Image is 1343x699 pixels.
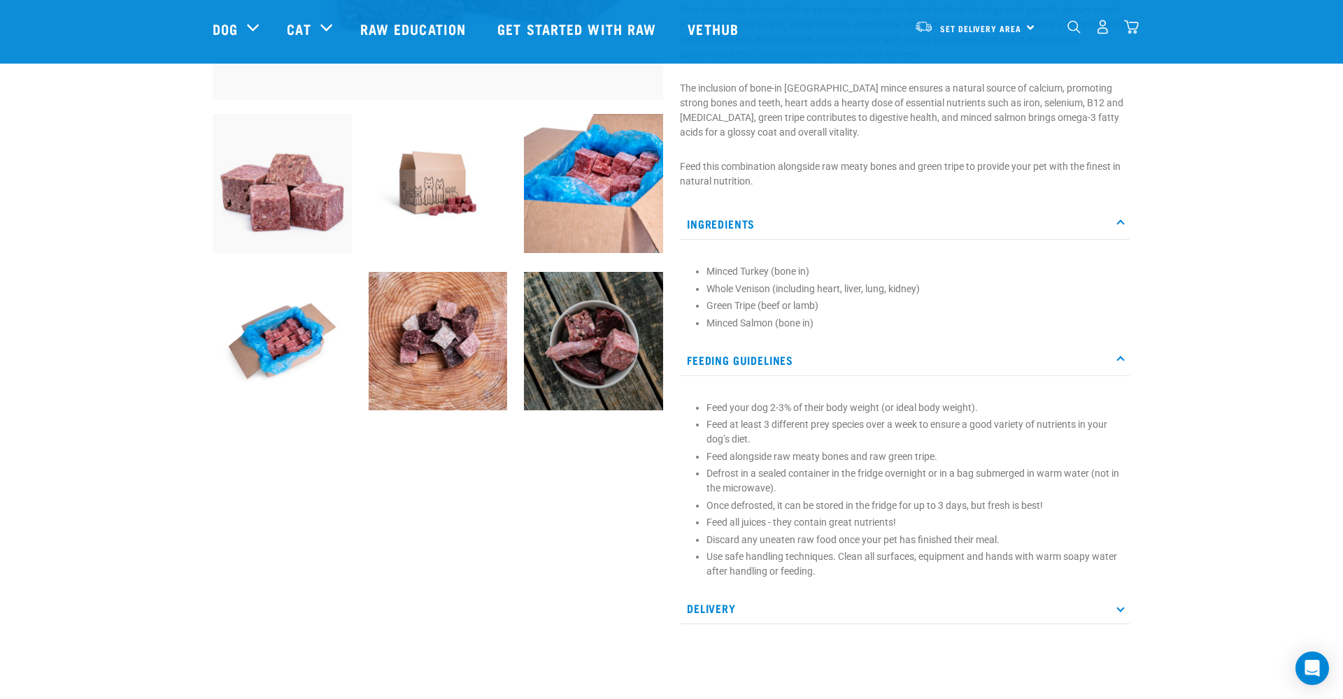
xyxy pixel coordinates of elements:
p: Feed alongside raw meaty bones and raw green tripe. [706,449,1123,464]
p: Use safe handling techniques. Clean all surfaces, equipment and hands with warm soapy water after... [706,549,1123,579]
img: Raw Essentials Bulk 10kg Raw Dog Food Box Exterior Design [369,114,508,253]
img: Lamb Salmon Duck Possum Heart Mixes [369,272,508,411]
p: Once defrosted, it can be stored in the fridge for up to 3 days, but fresh is best! [706,498,1123,513]
p: Feed at least 3 different prey species over a week to ensure a good variety of nutrients in your ... [706,417,1123,447]
a: Dog [213,18,238,39]
a: Raw Education [346,1,483,57]
img: van-moving.png [914,20,933,33]
li: Green Tripe (beef or lamb) [706,298,1123,313]
li: Minced Salmon (bone in) [706,316,1123,331]
li: Minced Turkey (bone in) [706,264,1123,279]
img: Raw Essentials Bulk 10kg Raw Dog Food Box [213,272,352,411]
div: Open Intercom Messenger [1295,651,1329,685]
p: Feed this combination alongside raw meaty bones and green tripe to provide your pet with the fine... [680,159,1130,189]
p: Defrost in a sealed container in the fridge overnight or in a bag submerged in warm water (not in... [706,466,1123,496]
img: 1113 RE Venison Mix 01 [213,114,352,253]
a: Get started with Raw [483,1,674,57]
p: Feed all juices - they contain great nutrients! [706,515,1123,530]
p: Delivery [680,593,1130,624]
a: Cat [287,18,311,39]
img: Raw Essentials 2024 July2597 [524,114,663,253]
img: THK Wallaby Fillet Chicken Neck TH [524,272,663,411]
li: Whole Venison (including heart, liver, lung, kidney) [706,282,1123,296]
p: Feeding Guidelines [680,345,1130,376]
p: Ingredients [680,208,1130,240]
span: Set Delivery Area [940,26,1021,31]
img: home-icon-1@2x.png [1067,20,1081,34]
a: Vethub [674,1,756,57]
img: user.png [1095,20,1110,34]
img: home-icon@2x.png [1124,20,1139,34]
p: Feed your dog 2-3% of their body weight (or ideal body weight). [706,401,1123,415]
p: The inclusion of bone-in [GEOGRAPHIC_DATA] mince ensures a natural source of calcium, promoting s... [680,81,1130,140]
p: Discard any uneaten raw food once your pet has finished their meal. [706,533,1123,547]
